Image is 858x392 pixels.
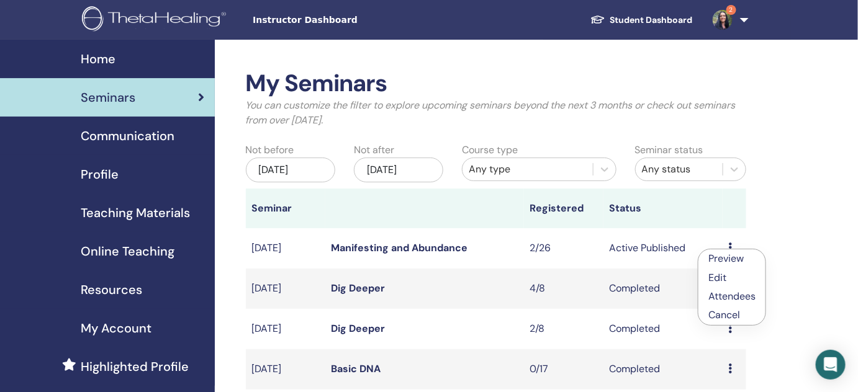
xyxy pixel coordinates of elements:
th: Registered [524,189,603,228]
span: Home [81,50,115,68]
h2: My Seminars [246,69,747,98]
img: logo.png [82,6,230,34]
a: Manifesting and Abundance [332,241,468,254]
td: 2/26 [524,228,603,269]
td: [DATE] [246,349,325,390]
a: Preview [708,252,744,265]
a: Basic DNA [332,362,381,375]
td: [DATE] [246,228,325,269]
td: 2/8 [524,309,603,349]
a: Dig Deeper [332,282,386,295]
td: 4/8 [524,269,603,309]
th: Status [603,189,723,228]
td: [DATE] [246,309,325,349]
a: Edit [708,271,726,284]
label: Not before [246,143,294,158]
div: Any status [642,162,716,177]
a: Student Dashboard [580,9,703,32]
td: Completed [603,309,723,349]
span: Instructor Dashboard [253,14,439,27]
span: Online Teaching [81,242,174,261]
label: Course type [462,143,518,158]
img: graduation-cap-white.svg [590,14,605,25]
td: Completed [603,349,723,390]
a: Attendees [708,290,756,303]
span: 2 [726,5,736,15]
a: Dig Deeper [332,322,386,335]
td: Completed [603,269,723,309]
th: Seminar [246,189,325,228]
td: Active Published [603,228,723,269]
div: [DATE] [354,158,443,182]
label: Seminar status [635,143,703,158]
div: Any type [469,162,587,177]
label: Not after [354,143,394,158]
span: My Account [81,319,151,337]
span: Highlighted Profile [81,357,189,376]
td: 0/17 [524,349,603,390]
span: Profile [81,165,119,184]
p: Cancel [708,308,756,323]
span: Resources [81,280,142,299]
span: Teaching Materials [81,203,190,222]
td: [DATE] [246,269,325,309]
span: Seminars [81,88,135,107]
div: Open Intercom Messenger [816,350,846,380]
p: You can customize the filter to explore upcoming seminars beyond the next 3 months or check out s... [246,98,747,128]
img: default.jpg [713,10,733,30]
span: Communication [81,127,174,145]
div: [DATE] [246,158,335,182]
